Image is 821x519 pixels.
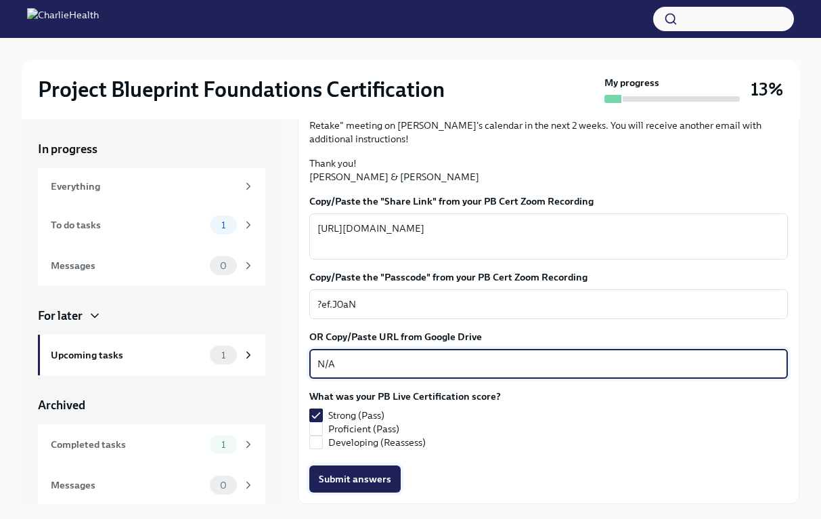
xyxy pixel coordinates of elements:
[51,179,237,194] div: Everything
[309,330,788,344] label: OR Copy/Paste URL from Google Drive
[51,217,204,232] div: To do tasks
[38,424,265,465] a: Completed tasks1
[328,422,399,436] span: Proficient (Pass)
[38,205,265,245] a: To do tasks1
[328,436,426,449] span: Developing (Reassess)
[213,440,234,450] span: 1
[38,465,265,505] a: Messages0
[309,270,788,284] label: Copy/Paste the "Passcode" from your PB Cert Zoom Recording
[38,168,265,205] a: Everything
[317,220,780,253] textarea: [URL][DOMAIN_NAME]
[38,308,265,324] a: For later
[319,472,391,486] span: Submit answers
[309,465,401,493] button: Submit answers
[328,409,384,422] span: Strong (Pass)
[212,480,235,491] span: 0
[212,261,235,271] span: 0
[51,258,204,273] div: Messages
[38,245,265,286] a: Messages0
[51,437,204,452] div: Completed tasks
[51,478,204,493] div: Messages
[309,157,788,184] p: Thank you! [PERSON_NAME] & [PERSON_NAME]
[38,335,265,375] a: Upcoming tasks1
[38,308,83,324] div: For later
[38,141,265,157] a: In progress
[213,350,234,360] span: 1
[751,77,783,102] h3: 13%
[51,348,204,362] div: Upcoming tasks
[309,194,788,208] label: Copy/Paste the "Share Link" from your PB Cert Zoom Recording
[38,76,445,103] h2: Project Blueprint Foundations Certification
[604,76,659,89] strong: My progress
[317,296,780,312] textarea: ?ef.J0aN
[213,220,234,230] span: 1
[317,356,780,372] textarea: N/A
[27,8,99,30] img: CharlieHealth
[309,390,501,403] label: What was your PB Live Certification score?
[38,397,265,413] a: Archived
